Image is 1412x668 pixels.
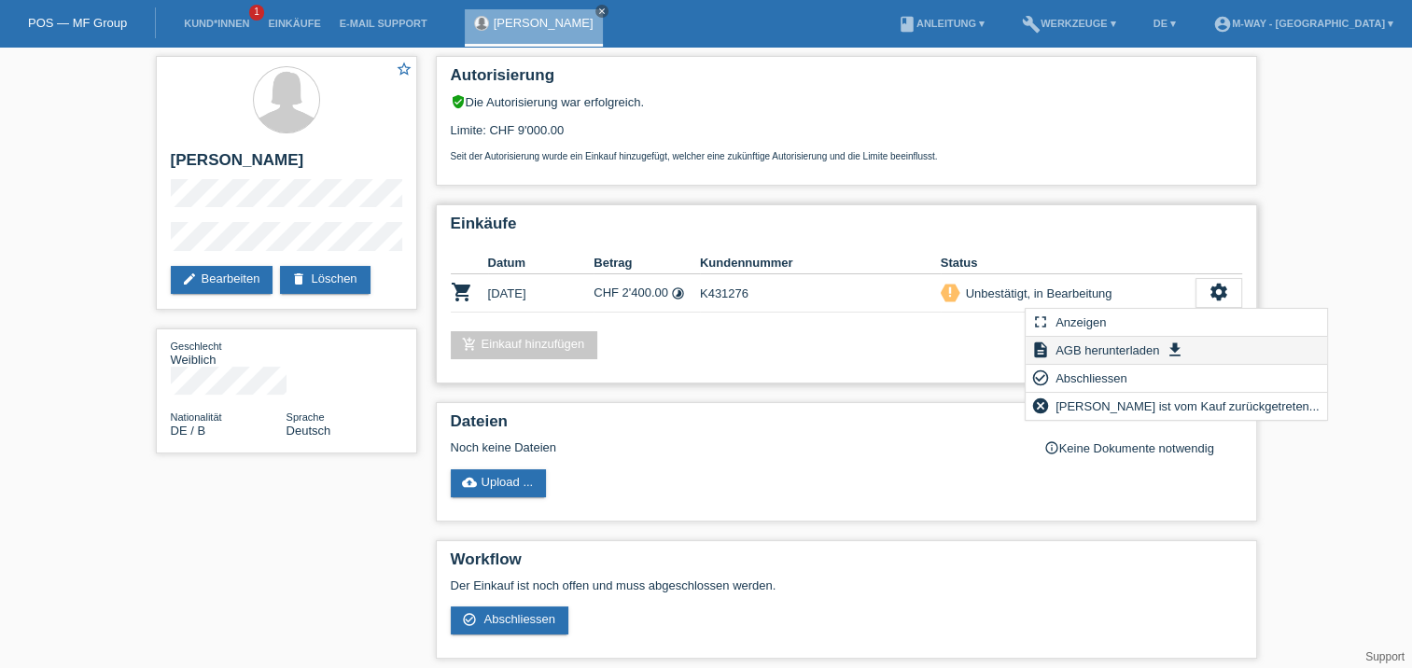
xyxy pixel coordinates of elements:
span: Abschliessen [483,612,555,626]
span: Geschlecht [171,341,222,352]
div: Weiblich [171,339,287,367]
i: priority_high [944,285,957,299]
i: settings [1209,282,1229,302]
div: Keine Dokumente notwendig [1044,440,1242,455]
span: Anzeigen [1053,311,1109,333]
div: Die Autorisierung war erfolgreich. [451,94,1242,109]
a: DE ▾ [1144,18,1185,29]
a: editBearbeiten [171,266,273,294]
a: close [595,5,608,18]
h2: Workflow [451,550,1242,578]
span: AGB herunterladen [1053,339,1162,361]
td: K431276 [700,274,941,313]
a: POS — MF Group [28,16,127,30]
td: [DATE] [488,274,594,313]
h2: Dateien [451,412,1242,440]
h2: [PERSON_NAME] [171,151,402,179]
span: Deutsch [287,424,331,438]
span: Nationalität [171,411,222,423]
a: Support [1365,650,1405,663]
p: Seit der Autorisierung wurde ein Einkauf hinzugefügt, welcher eine zukünftige Autorisierung und d... [451,151,1242,161]
div: Noch keine Dateien [451,440,1021,454]
span: Sprache [287,411,325,423]
a: buildWerkzeuge ▾ [1013,18,1125,29]
i: edit [182,271,197,286]
i: Fixe Raten (24 Raten) [671,286,685,300]
a: Kund*innen [175,18,259,29]
a: account_circlem-way - [GEOGRAPHIC_DATA] ▾ [1204,18,1403,29]
h2: Einkäufe [451,215,1242,243]
i: POSP00026835 [451,281,473,303]
a: bookAnleitung ▾ [888,18,994,29]
i: book [898,15,916,34]
i: add_shopping_cart [462,337,477,352]
span: Abschliessen [1053,367,1130,389]
th: Kundennummer [700,252,941,274]
span: Deutschland / B / 19.07.2023 [171,424,206,438]
i: check_circle_outline [462,612,477,627]
a: [PERSON_NAME] [494,16,594,30]
th: Datum [488,252,594,274]
th: Status [941,252,1195,274]
i: fullscreen [1030,313,1049,331]
span: 1 [249,5,264,21]
i: description [1030,341,1049,359]
div: Unbestätigt, in Bearbeitung [960,284,1112,303]
a: Einkäufe [259,18,329,29]
th: Betrag [594,252,700,274]
i: close [597,7,607,16]
a: cloud_uploadUpload ... [451,469,547,497]
i: cloud_upload [462,475,477,490]
a: star_border [396,61,412,80]
div: Limite: CHF 9'000.00 [451,109,1242,161]
p: Der Einkauf ist noch offen und muss abgeschlossen werden. [451,578,1242,592]
i: verified_user [451,94,466,109]
i: star_border [396,61,412,77]
h2: Autorisierung [451,66,1242,94]
i: get_app [1166,341,1184,359]
a: E-Mail Support [330,18,437,29]
i: check_circle_outline [1030,369,1049,387]
a: deleteLöschen [280,266,370,294]
td: CHF 2'400.00 [594,274,700,313]
a: check_circle_outline Abschliessen [451,606,569,634]
i: info_outline [1044,440,1059,455]
i: delete [291,271,306,286]
i: account_circle [1213,15,1232,34]
i: build [1022,15,1041,34]
a: add_shopping_cartEinkauf hinzufügen [451,331,598,359]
